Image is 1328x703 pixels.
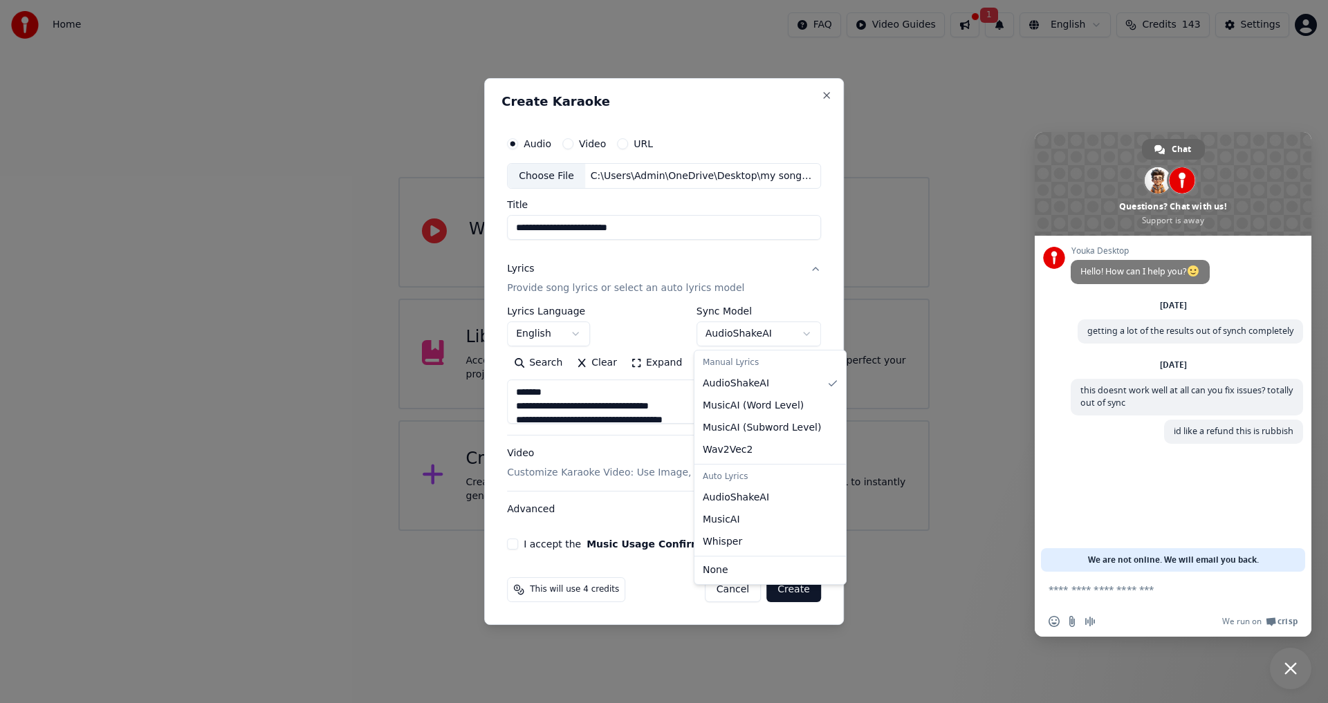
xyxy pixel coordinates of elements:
[697,467,843,487] div: Auto Lyrics
[703,421,821,435] span: MusicAI ( Subword Level )
[1142,139,1205,160] div: Chat
[703,443,753,457] span: Wav2Vec2
[703,399,804,413] span: MusicAI ( Word Level )
[703,491,769,505] span: AudioShakeAI
[697,353,843,373] div: Manual Lyrics
[703,513,740,527] span: MusicAI
[703,535,742,549] span: Whisper
[1172,139,1191,160] span: Chat
[703,377,769,391] span: AudioShakeAI
[703,563,728,577] span: None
